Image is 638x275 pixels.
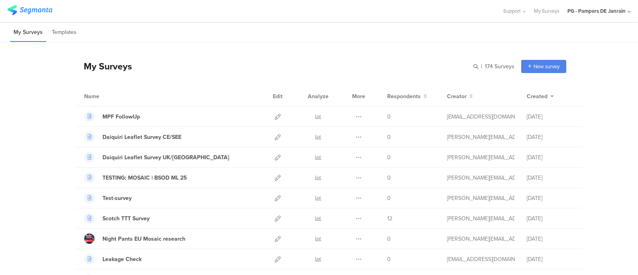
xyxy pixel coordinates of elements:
li: Templates [48,23,80,42]
div: [DATE] [527,214,575,223]
a: Scotch TTT Survey [84,213,150,224]
span: 0 [387,255,391,263]
a: Daiquiri Leaflet Survey CE/SEE [84,132,181,142]
div: fritz.t@pg.com [447,153,515,162]
div: fritz.t@pg.com [447,214,515,223]
span: 12 [387,214,392,223]
div: [DATE] [527,194,575,202]
span: New survey [534,63,559,70]
div: Edit [269,86,286,106]
li: My Surveys [10,23,46,42]
div: PG - Pampers DE Janrain [567,7,626,15]
div: fritz.t@pg.com [447,133,515,141]
div: Scotch TTT Survey [102,214,150,223]
div: Daiquiri Leaflet Survey UK/Iberia [102,153,229,162]
a: MPF FollowUp [84,111,140,122]
div: Name [84,92,132,101]
div: [DATE] [527,235,575,243]
div: [DATE] [527,255,575,263]
span: 0 [387,235,391,243]
div: MPF FollowUp [102,113,140,121]
span: | [480,62,483,71]
span: Created [527,92,547,101]
span: 0 [387,174,391,182]
div: Test-survey [102,194,132,202]
div: [DATE] [527,113,575,121]
div: [DATE] [527,174,575,182]
div: TESTING: MOSAIC | BSOD ML 25 [102,174,187,182]
span: 0 [387,153,391,162]
span: 0 [387,194,391,202]
div: More [350,86,367,106]
div: burcak.b.1@pg.com [447,255,515,263]
div: Daiquiri Leaflet Survey CE/SEE [102,133,181,141]
div: Leakage Check [102,255,142,263]
a: Night Pants EU Mosaic research [84,233,185,244]
a: Test-survey [84,193,132,203]
span: 174 Surveys [485,62,514,71]
div: burcak.b.1@pg.com [447,113,515,121]
span: Creator [447,92,467,101]
div: Night Pants EU Mosaic research [102,235,185,243]
div: fritz.t@pg.com [447,194,515,202]
span: 0 [387,133,391,141]
a: TESTING: MOSAIC | BSOD ML 25 [84,172,187,183]
a: Daiquiri Leaflet Survey UK/[GEOGRAPHIC_DATA] [84,152,229,162]
button: Created [527,92,554,101]
button: Creator [447,92,473,101]
div: My Surveys [76,59,132,73]
a: Leakage Check [84,254,142,264]
span: Respondents [387,92,421,101]
img: segmanta logo [7,5,52,15]
button: Respondents [387,92,427,101]
span: Support [503,7,521,15]
span: 0 [387,113,391,121]
div: [DATE] [527,153,575,162]
div: alves.dp@pg.com [447,235,515,243]
div: Analyze [306,86,330,106]
div: [DATE] [527,133,575,141]
div: fritz.t@pg.com [447,174,515,182]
